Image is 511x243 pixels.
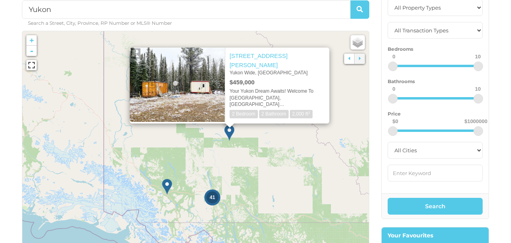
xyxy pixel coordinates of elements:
span: 2 Bathroom [259,110,289,118]
button: Search [388,198,483,215]
div: Your Yukon Dream Awaits! Welcome To [GEOGRAPHIC_DATA], [GEOGRAPHIC_DATA]… [230,88,325,108]
div: 0 [392,86,395,92]
sup: 2 [308,111,310,115]
div: $1000000 [464,119,487,124]
div: Yukon Wide, [GEOGRAPHIC_DATA] [230,70,325,76]
span: 41 [210,195,215,200]
div: 0 [392,54,395,59]
small: Bedrooms [388,46,413,52]
small: Search a Street, City, Province, RP Number or MLS® Number [28,20,172,26]
div: $459,000 [230,78,325,86]
img: marker-icon-default.png [224,125,234,141]
img: 28198 ROBERT CAMPBELL HIGHWAY, 28198 ROBERT CAMPBELL HIGHWAY, Yukon [130,48,225,122]
span: 2 Bedroom [230,110,258,118]
a: View Fullscreen [26,60,37,70]
div: 10 [475,54,481,59]
a: + [26,35,37,46]
small: Price [388,111,401,117]
a: [STREET_ADDRESS][PERSON_NAME] [230,53,287,68]
small: Bathrooms [388,78,415,84]
span: 2,000 ft [290,110,313,118]
input: Enter Keyword [388,165,483,181]
a: Layers [351,35,365,50]
a: - [26,46,37,56]
strong: Your Favourites [388,232,433,239]
div: 10 [475,86,481,92]
img: marker-icon-default.png [162,179,172,195]
div: $0 [392,119,398,124]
